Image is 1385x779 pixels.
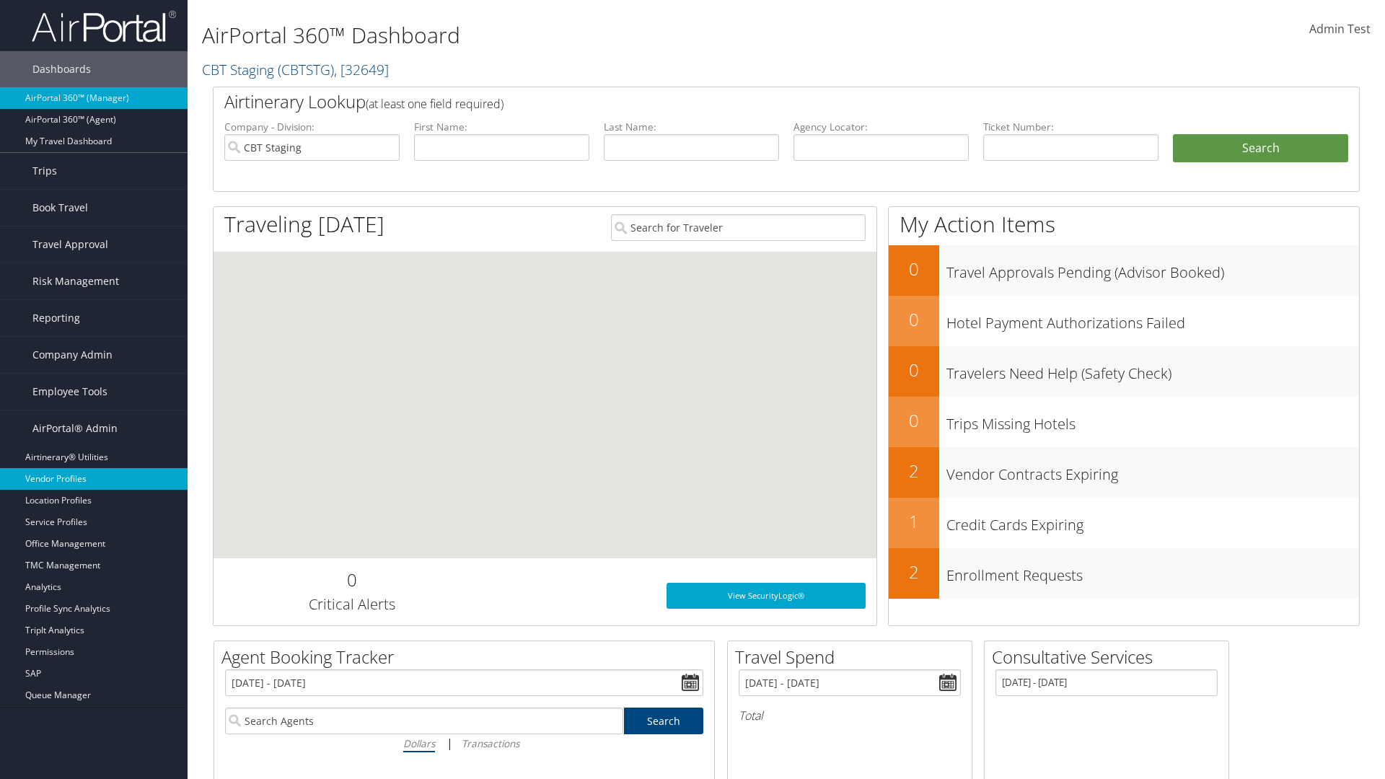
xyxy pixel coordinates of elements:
[889,245,1359,296] a: 0Travel Approvals Pending (Advisor Booked)
[604,120,779,134] label: Last Name:
[735,645,972,669] h2: Travel Spend
[414,120,589,134] label: First Name:
[889,257,939,281] h2: 0
[32,374,107,410] span: Employee Tools
[946,558,1359,586] h3: Enrollment Requests
[889,397,1359,447] a: 0Trips Missing Hotels
[403,736,435,750] i: Dollars
[889,447,1359,498] a: 2Vendor Contracts Expiring
[624,708,704,734] a: Search
[946,356,1359,384] h3: Travelers Need Help (Safety Check)
[889,358,939,382] h2: 0
[1309,21,1371,37] span: Admin Test
[946,255,1359,283] h3: Travel Approvals Pending (Advisor Booked)
[889,498,1359,548] a: 1Credit Cards Expiring
[225,708,623,734] input: Search Agents
[32,337,113,373] span: Company Admin
[983,120,1158,134] label: Ticket Number:
[889,296,1359,346] a: 0Hotel Payment Authorizations Failed
[224,594,479,615] h3: Critical Alerts
[224,568,479,592] h2: 0
[739,708,961,723] h6: Total
[32,300,80,336] span: Reporting
[224,120,400,134] label: Company - Division:
[946,306,1359,333] h3: Hotel Payment Authorizations Failed
[667,583,866,609] a: View SecurityLogic®
[946,457,1359,485] h3: Vendor Contracts Expiring
[278,60,334,79] span: ( CBTSTG )
[1309,7,1371,52] a: Admin Test
[1173,134,1348,163] button: Search
[889,209,1359,239] h1: My Action Items
[334,60,389,79] span: , [ 32649 ]
[202,60,389,79] a: CBT Staging
[611,214,866,241] input: Search for Traveler
[992,645,1228,669] h2: Consultative Services
[793,120,969,134] label: Agency Locator:
[224,89,1253,114] h2: Airtinerary Lookup
[224,209,384,239] h1: Traveling [DATE]
[946,508,1359,535] h3: Credit Cards Expiring
[202,20,981,50] h1: AirPortal 360™ Dashboard
[462,736,519,750] i: Transactions
[889,346,1359,397] a: 0Travelers Need Help (Safety Check)
[889,307,939,332] h2: 0
[889,560,939,584] h2: 2
[32,153,57,189] span: Trips
[946,407,1359,434] h3: Trips Missing Hotels
[366,96,504,112] span: (at least one field required)
[889,509,939,534] h2: 1
[32,9,176,43] img: airportal-logo.png
[221,645,714,669] h2: Agent Booking Tracker
[32,263,119,299] span: Risk Management
[32,226,108,263] span: Travel Approval
[889,548,1359,599] a: 2Enrollment Requests
[32,190,88,226] span: Book Travel
[889,408,939,433] h2: 0
[225,734,703,752] div: |
[32,51,91,87] span: Dashboards
[32,410,118,446] span: AirPortal® Admin
[889,459,939,483] h2: 2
